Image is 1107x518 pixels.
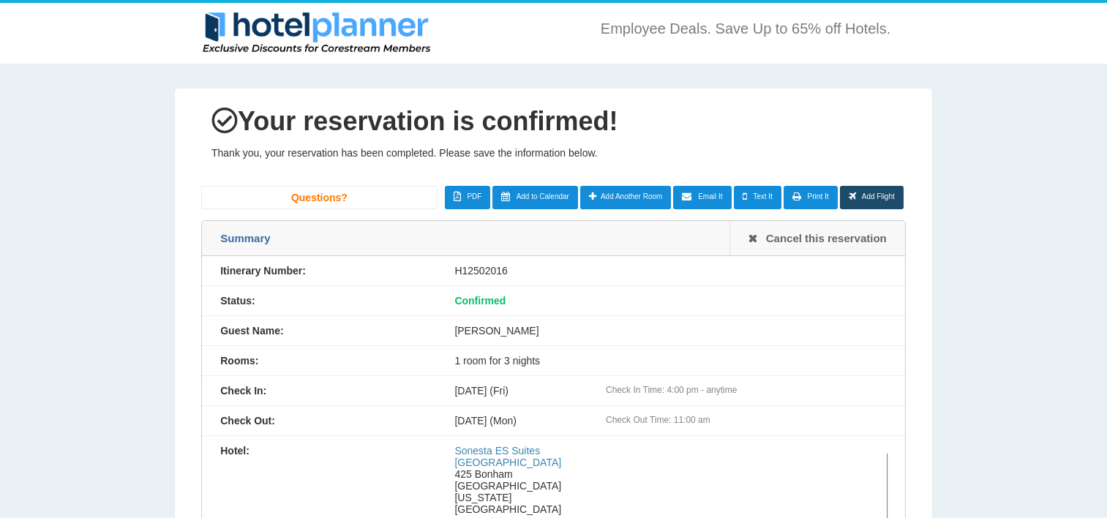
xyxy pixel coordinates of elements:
[445,186,491,209] a: PDF
[436,355,904,367] div: 1 room for 3 nights
[291,192,348,203] span: Questions?
[729,221,905,255] a: Cancel this reservation
[606,415,887,425] div: Check Out Time: 11:00 am
[606,385,887,395] div: Check In Time: 4:00 pm - anytime
[734,186,781,209] a: Text It
[202,355,436,367] div: Rooms:
[601,192,663,200] span: Add Another Room
[436,385,904,397] div: [DATE] (Fri)
[202,295,436,307] div: Status:
[436,325,904,337] div: [PERSON_NAME]
[517,192,569,200] span: Add to Calendar
[199,7,435,58] img: Exclusive-Discounts-for-Corestream-Members.png
[601,20,891,37] li: Employee Deals. Save Up to 65% off Hotels.
[492,186,578,209] a: Add to Calendar
[454,445,561,468] a: Sonesta ES Suites [GEOGRAPHIC_DATA]
[211,147,896,159] p: Thank you, your reservation has been completed. Please save the information below.
[840,186,904,209] a: Add Flight
[753,192,773,200] span: Text It
[220,232,270,244] span: Summary
[436,295,904,307] div: Confirmed
[580,186,672,209] a: Add Another Room
[698,192,722,200] span: Email It
[201,186,437,209] a: Questions?
[211,107,896,136] h1: Your reservation is confirmed!
[784,186,838,209] a: Print It
[202,265,436,277] div: Itinerary Number:
[808,192,829,200] span: Print It
[436,265,904,277] div: H12502016
[202,445,436,457] div: Hotel:
[202,415,436,427] div: Check Out:
[673,186,731,209] a: Email It
[202,325,436,337] div: Guest Name:
[467,192,481,200] span: PDF
[862,192,895,200] span: Add Flight
[202,385,436,397] div: Check In:
[436,415,904,427] div: [DATE] (Mon)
